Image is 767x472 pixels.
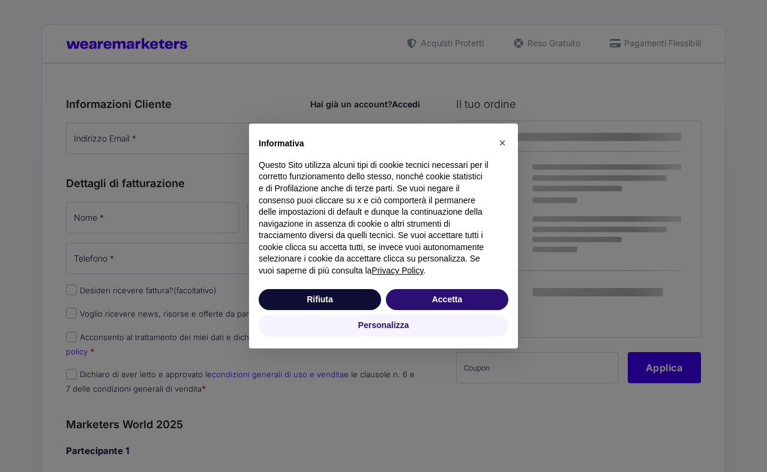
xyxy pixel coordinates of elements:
[259,160,489,277] p: Questo Sito utilizza alcuni tipi di cookie tecnici necessari per il corretto funzionamento dello ...
[10,425,46,461] iframe: Customerly Messenger Launcher
[493,133,512,152] button: Chiudi questa informativa
[259,289,381,311] button: Rifiuta
[259,315,508,336] button: Personalizza
[386,289,508,311] button: Accetta
[499,136,506,149] span: ×
[371,266,423,275] a: Privacy Policy
[259,138,489,150] h2: Informativa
